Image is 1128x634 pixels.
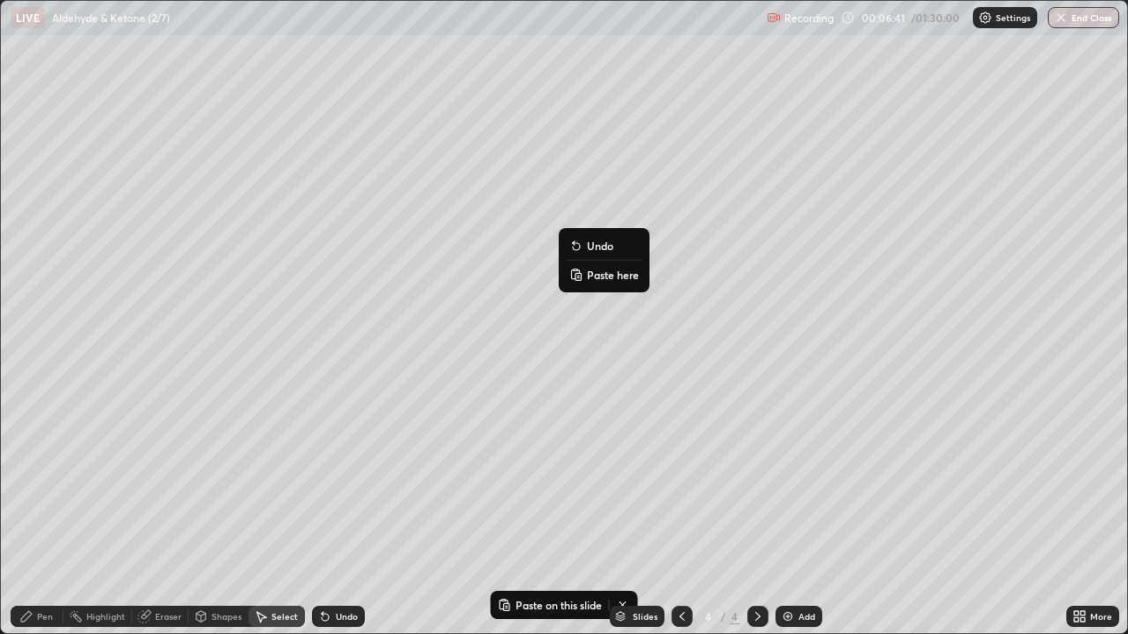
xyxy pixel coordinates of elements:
div: More [1090,612,1112,621]
button: Paste here [566,264,642,285]
p: Recording [784,11,834,25]
div: / [721,611,726,622]
div: Eraser [155,612,182,621]
img: add-slide-button [781,609,795,623]
p: Paste on this slide [516,598,602,612]
img: class-settings-icons [978,11,992,25]
div: Add [798,612,815,621]
button: End Class [1048,7,1119,28]
button: Paste on this slide [494,594,605,616]
div: 4 [700,611,717,622]
div: Pen [37,612,53,621]
img: end-class-cross [1054,11,1068,25]
div: Shapes [211,612,241,621]
div: Slides [633,612,657,621]
p: Settings [996,13,1030,22]
p: Undo [587,239,613,253]
div: Highlight [86,612,125,621]
div: 4 [730,608,740,624]
img: recording.375f2c34.svg [767,11,781,25]
div: Undo [336,612,358,621]
p: LIVE [16,11,40,25]
div: Select [271,612,298,621]
p: Paste here [587,268,639,282]
p: Aldehyde & Ketone (2/7) [52,11,170,25]
button: Undo [566,235,642,256]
